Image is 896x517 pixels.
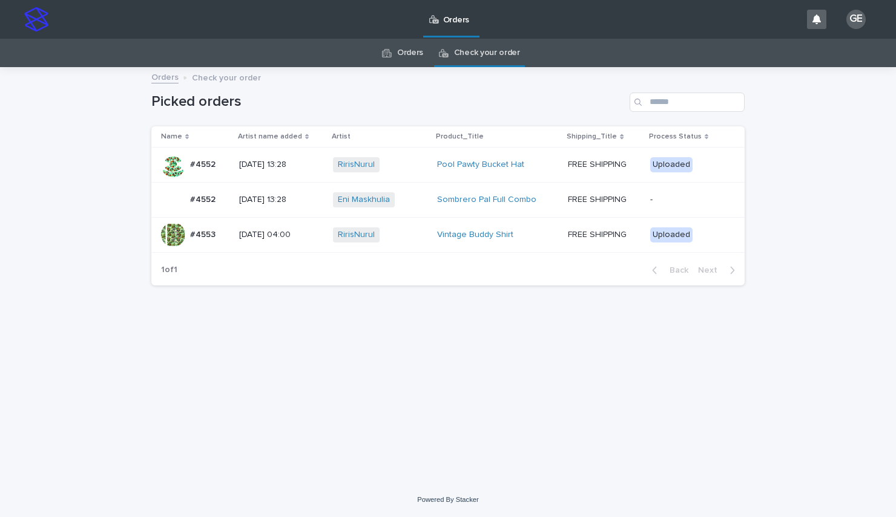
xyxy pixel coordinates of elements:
[332,130,351,143] p: Artist
[650,227,693,242] div: Uploaded
[151,255,187,285] p: 1 of 1
[151,217,745,252] tr: #4553#4553 [DATE] 04:00RirisNurul Vintage Buddy Shirt FREE SHIPPINGFREE SHIPPING Uploaded
[437,195,536,205] a: Sombrero Pal Full Combo
[151,182,745,217] tr: #4552#4552 [DATE] 13:28Eni Maskhulia Sombrero Pal Full Combo FREE SHIPPINGFREE SHIPPING -
[846,10,866,29] div: GE
[190,157,218,170] p: #4552
[161,130,182,143] p: Name
[151,70,179,83] a: Orders
[417,496,478,503] a: Powered By Stacker
[24,7,48,31] img: stacker-logo-s-only.png
[151,148,745,183] tr: #4552#4552 [DATE] 13:28RirisNurul Pool Pawty Bucket Hat FREE SHIPPINGFREE SHIPPING Uploaded
[239,230,323,240] p: [DATE] 04:00
[338,195,390,205] a: Eni Maskhulia
[698,266,725,275] span: Next
[151,93,625,111] h1: Picked orders
[192,70,261,83] p: Check your order
[338,160,375,170] a: RirisNurul
[190,227,218,240] p: #4553
[239,195,323,205] p: [DATE] 13:28
[238,130,302,143] p: Artist name added
[693,265,745,276] button: Next
[568,227,629,240] p: FREE SHIPPING
[437,230,513,240] a: Vintage Buddy Shirt
[454,39,520,67] a: Check your order
[662,266,688,275] span: Back
[437,160,524,170] a: Pool Pawty Bucket Hat
[642,265,693,276] button: Back
[650,195,725,205] p: -
[630,93,745,112] input: Search
[239,160,323,170] p: [DATE] 13:28
[338,230,375,240] a: RirisNurul
[649,130,702,143] p: Process Status
[567,130,617,143] p: Shipping_Title
[190,192,218,205] p: #4552
[650,157,693,172] div: Uploaded
[568,157,629,170] p: FREE SHIPPING
[436,130,484,143] p: Product_Title
[397,39,423,67] a: Orders
[568,192,629,205] p: FREE SHIPPING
